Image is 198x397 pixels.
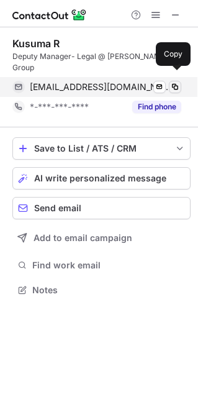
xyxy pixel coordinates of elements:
span: [EMAIL_ADDRESS][DOMAIN_NAME] [30,81,172,93]
span: AI write personalized message [34,173,166,183]
span: Send email [34,203,81,213]
button: Find work email [12,257,191,274]
div: Kusuma R [12,37,60,50]
button: AI write personalized message [12,167,191,189]
img: ContactOut v5.3.10 [12,7,87,22]
button: Send email [12,197,191,219]
div: Deputy Manager- Legal @ [PERSON_NAME] Group [12,51,191,73]
button: Notes [12,281,191,299]
span: Find work email [32,260,186,271]
button: Reveal Button [132,101,181,113]
div: Save to List / ATS / CRM [34,144,169,153]
span: Add to email campaign [34,233,132,243]
button: Add to email campaign [12,227,191,249]
span: Notes [32,285,186,296]
button: save-profile-one-click [12,137,191,160]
